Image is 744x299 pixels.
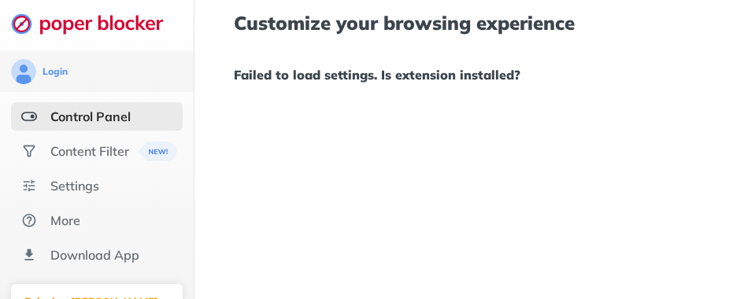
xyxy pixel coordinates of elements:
[50,143,129,159] div: Content Filter
[50,178,99,194] div: Settings
[11,59,36,84] img: avatar.svg
[21,178,37,194] img: settings.svg
[43,65,68,78] div: Login
[21,109,37,124] img: features-selected.svg
[21,143,37,159] img: social.svg
[11,13,180,35] img: logo-webpage.svg
[139,142,177,161] img: menuBanner.svg
[21,212,37,228] img: about.svg
[50,212,80,228] div: More
[50,109,131,124] div: Control Panel
[21,247,37,263] img: download-app.svg
[50,247,139,263] div: Download App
